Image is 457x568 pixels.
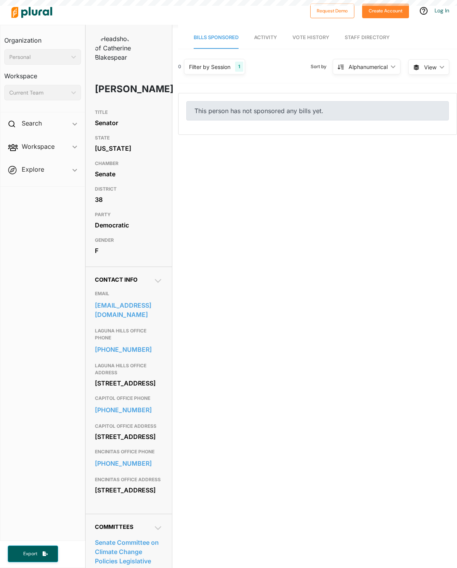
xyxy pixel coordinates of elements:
[311,63,333,70] span: Sort by
[95,431,163,442] div: [STREET_ADDRESS]
[95,133,163,143] h3: STATE
[95,168,163,180] div: Senate
[95,159,163,168] h3: CHAMBER
[95,143,163,154] div: [US_STATE]
[95,184,163,194] h3: DISTRICT
[95,326,163,343] h3: LAGUNA HILLS OFFICE PHONE
[194,27,239,49] a: Bills Sponsored
[345,27,390,49] a: Staff Directory
[95,394,163,403] h3: CAPITOL OFFICE PHONE
[95,377,163,389] div: [STREET_ADDRESS]
[95,219,163,231] div: Democratic
[95,117,163,129] div: Senator
[362,3,409,18] button: Create Account
[9,89,68,97] div: Current Team
[254,27,277,49] a: Activity
[8,546,58,562] button: Export
[310,3,354,18] button: Request Demo
[22,119,42,127] h2: Search
[292,27,329,49] a: Vote History
[95,344,163,355] a: [PHONE_NUMBER]
[95,299,163,320] a: [EMAIL_ADDRESS][DOMAIN_NAME]
[95,361,163,377] h3: LAGUNA HILLS OFFICE ADDRESS
[4,29,81,46] h3: Organization
[435,7,449,14] a: Log In
[95,236,163,245] h3: GENDER
[18,551,43,557] span: Export
[235,62,243,72] div: 1
[95,475,163,484] h3: ENCINITAS OFFICE ADDRESS
[95,422,163,431] h3: CAPITOL OFFICE ADDRESS
[95,77,136,101] h1: [PERSON_NAME]
[9,53,68,61] div: Personal
[362,6,409,14] a: Create Account
[95,276,137,283] span: Contact Info
[95,194,163,205] div: 38
[424,63,436,71] span: View
[95,404,163,416] a: [PHONE_NUMBER]
[292,34,329,40] span: Vote History
[95,458,163,469] a: [PHONE_NUMBER]
[95,537,163,567] a: Senate Committee on Climate Change Policies Legislative
[189,63,230,71] div: Filter by Session
[178,63,181,70] div: 0
[186,101,449,120] div: This person has not sponsored any bills yet.
[254,34,277,40] span: Activity
[349,63,388,71] div: Alphanumerical
[4,65,81,82] h3: Workspace
[95,484,163,496] div: [STREET_ADDRESS]
[95,245,163,256] div: F
[95,447,163,456] h3: ENCINITAS OFFICE PHONE
[310,6,354,14] a: Request Demo
[95,34,134,62] img: Headshot of Catherine Blakespear
[95,108,163,117] h3: TITLE
[95,523,133,530] span: Committees
[95,289,163,298] h3: EMAIL
[194,34,239,40] span: Bills Sponsored
[95,210,163,219] h3: PARTY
